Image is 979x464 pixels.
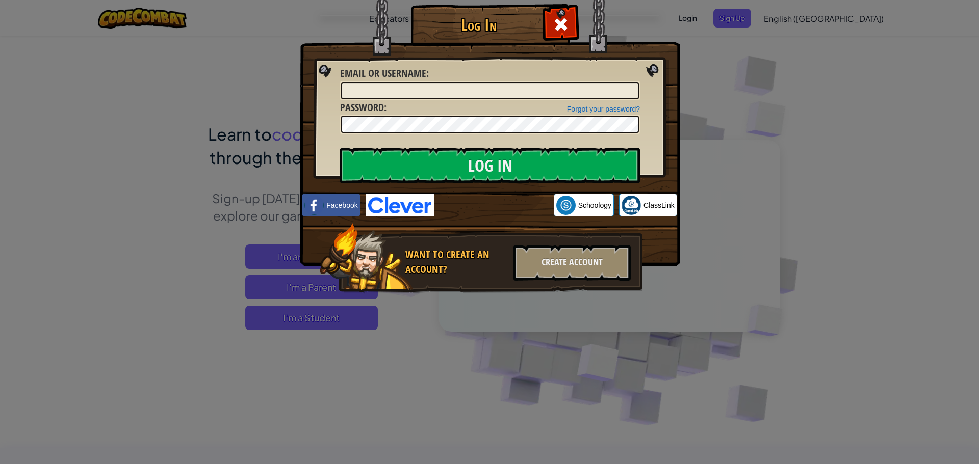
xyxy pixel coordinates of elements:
[556,196,576,215] img: schoology.png
[304,196,324,215] img: facebook_small.png
[622,196,641,215] img: classlink-logo-small.png
[340,100,387,115] label: :
[414,16,544,34] h1: Log In
[513,245,631,281] div: Create Account
[578,200,611,210] span: Schoology
[340,66,429,81] label: :
[434,194,554,216] iframe: Sign in with Google Button
[340,66,426,80] span: Email or Username
[366,194,434,216] img: clever-logo-blue.png
[326,200,357,210] span: Facebook
[340,100,384,114] span: Password
[643,200,675,210] span: ClassLink
[340,148,640,183] input: Log In
[567,105,640,113] a: Forgot your password?
[405,248,507,277] div: Want to create an account?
